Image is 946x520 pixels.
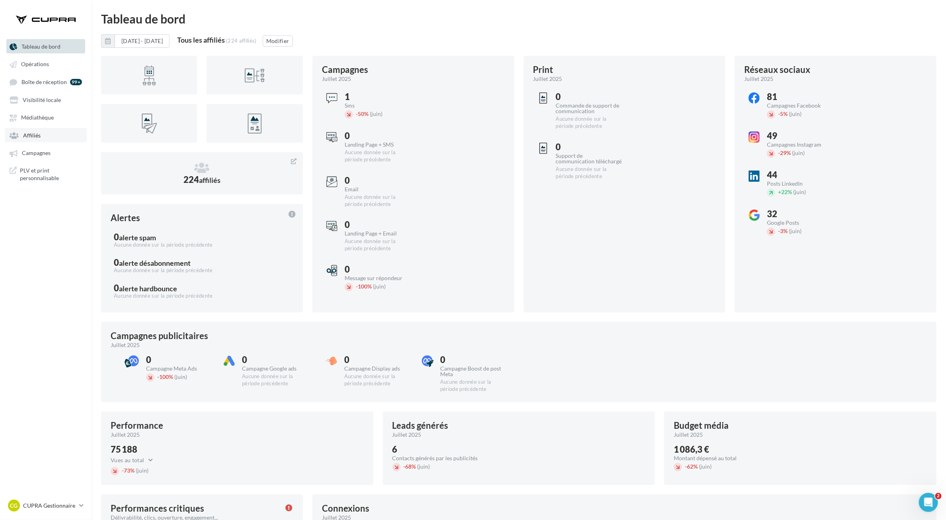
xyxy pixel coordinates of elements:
[114,233,290,241] div: 0
[392,445,478,454] div: 6
[767,142,833,147] div: Campagnes Instagram
[778,228,788,234] span: 3%
[556,166,622,180] div: Aucune donnée sur la période précédente
[5,39,87,53] a: Tableau de bord
[778,149,791,156] span: 29%
[674,445,737,454] div: 1 086,3 €
[789,110,802,117] span: (juin)
[685,463,698,470] span: 62%
[23,96,61,103] span: Visibilité locale
[792,149,805,156] span: (juin)
[392,431,421,439] span: juillet 2025
[111,332,208,340] div: Campagnes publicitaires
[345,220,411,229] div: 0
[789,228,802,234] span: (juin)
[392,421,449,430] div: Leads générés
[111,431,140,439] span: juillet 2025
[699,463,712,470] span: (juin)
[685,463,687,470] span: -
[556,153,622,164] div: Support de communication téléchargé
[345,238,411,252] div: Aucune donnée sur la période précédente
[5,145,87,160] a: Campagnes
[101,13,936,25] div: Tableau de bord
[146,366,213,371] div: Campagne Meta Ads
[356,283,358,290] span: -
[21,78,67,85] span: Boîte de réception
[23,132,41,139] span: Affiliés
[119,234,156,241] div: alerte spam
[556,143,622,151] div: 0
[114,284,290,292] div: 0
[114,241,290,249] div: Aucune donnée sur la période précédente
[5,163,87,185] a: PLV et print personnalisable
[199,176,220,184] span: affiliés
[322,504,369,513] div: Connexions
[23,502,76,510] p: CUPRA Gestionnaire
[5,92,87,107] a: Visibilité locale
[767,131,833,140] div: 49
[345,194,411,208] div: Aucune donnée sur la période précédente
[440,355,507,364] div: 0
[417,463,430,470] span: (juin)
[345,186,411,192] div: Email
[356,110,369,117] span: 50%
[919,493,938,512] iframe: Intercom live chat
[345,176,411,185] div: 0
[111,214,140,222] div: Alertes
[345,275,411,281] div: Message sur répondeur
[111,421,163,430] div: Performance
[440,366,507,377] div: Campagne Boost de post Meta
[935,493,942,499] span: 2
[114,292,290,300] div: Aucune donnée sur la période précédente
[778,110,788,117] span: 5%
[345,142,411,147] div: Landing Page + SMS
[778,228,780,234] span: -
[183,174,220,185] span: 224
[767,92,833,101] div: 81
[146,355,213,364] div: 0
[111,445,157,454] div: 75 188
[111,341,140,349] span: juillet 2025
[344,366,411,371] div: Campagne Display ads
[345,103,411,108] div: Sms
[21,61,49,68] span: Opérations
[322,65,368,74] div: Campagnes
[778,149,780,156] span: -
[744,65,810,74] div: Réseaux sociaux
[22,150,51,157] span: Campagnes
[556,92,622,101] div: 0
[778,110,780,117] span: -
[136,467,148,474] span: (juin)
[767,181,833,186] div: Posts LinkedIn
[21,114,54,121] span: Médiathèque
[440,379,507,393] div: Aucune donnée sur la période précédente
[767,171,833,179] div: 44
[5,128,87,142] a: Affiliés
[674,431,703,439] span: juillet 2025
[345,231,411,236] div: Landing Page + Email
[111,504,204,513] div: Performances critiques
[114,258,290,267] div: 0
[101,34,170,48] button: [DATE] - [DATE]
[157,373,173,380] span: 100%
[345,265,411,274] div: 0
[177,36,225,43] div: Tous les affiliés
[392,455,478,461] div: Contacts générés par les publicités
[556,116,622,130] div: Aucune donnée sur la période précédente
[242,355,308,364] div: 0
[242,366,308,371] div: Campagne Google ads
[21,43,60,50] span: Tableau de bord
[70,79,82,85] div: 99+
[20,167,82,182] span: PLV et print personnalisable
[5,57,87,71] a: Opérations
[373,283,386,290] span: (juin)
[111,455,157,465] button: Vues au total
[5,75,87,89] a: Boîte de réception 99+
[6,498,85,513] a: CG CUPRA Gestionnaire
[322,75,351,83] span: juillet 2025
[119,285,177,292] div: alerte hardbounce
[10,502,18,510] span: CG
[767,220,833,226] div: Google Posts
[793,188,806,195] span: (juin)
[674,421,729,430] div: Budget média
